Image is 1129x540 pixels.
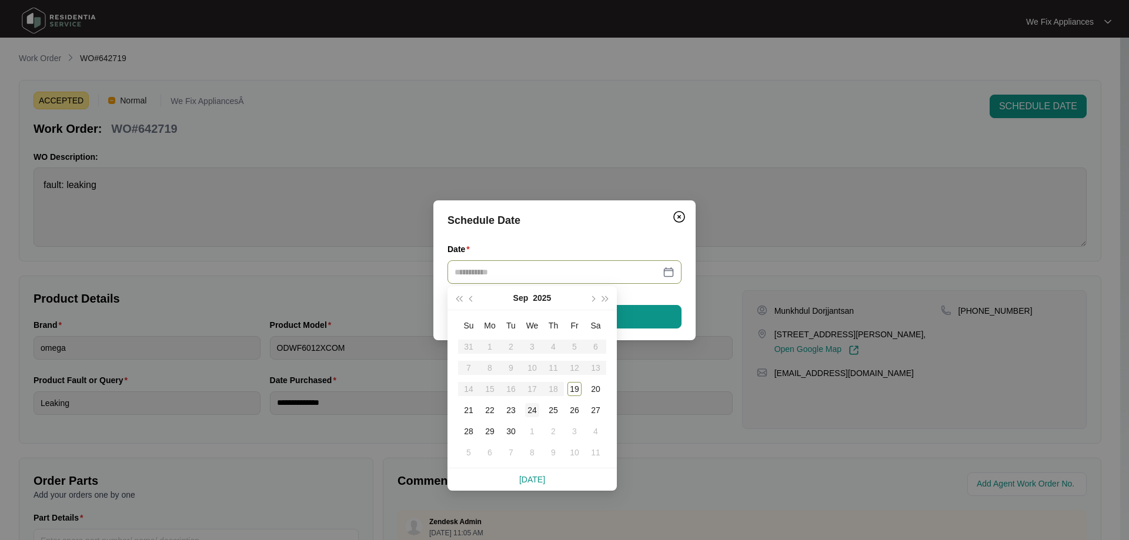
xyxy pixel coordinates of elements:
[458,442,479,463] td: 2025-10-05
[519,475,545,484] a: [DATE]
[585,315,606,336] th: Sa
[543,421,564,442] td: 2025-10-02
[483,445,497,459] div: 6
[500,315,522,336] th: Tu
[546,445,560,459] div: 9
[585,421,606,442] td: 2025-10-04
[567,424,582,438] div: 3
[504,445,518,459] div: 7
[462,403,476,417] div: 21
[546,403,560,417] div: 25
[589,403,603,417] div: 27
[567,445,582,459] div: 10
[585,378,606,400] td: 2025-09-20
[462,445,476,459] div: 5
[546,424,560,438] div: 2
[447,212,682,229] div: Schedule Date
[564,378,585,400] td: 2025-09-19
[513,286,529,310] button: Sep
[522,442,543,463] td: 2025-10-08
[500,442,522,463] td: 2025-10-07
[483,424,497,438] div: 29
[462,424,476,438] div: 28
[670,207,689,226] button: Close
[458,315,479,336] th: Su
[447,243,475,255] label: Date
[543,442,564,463] td: 2025-10-09
[564,400,585,421] td: 2025-09-26
[483,403,497,417] div: 22
[567,382,582,396] div: 19
[500,400,522,421] td: 2025-09-23
[522,315,543,336] th: We
[504,424,518,438] div: 30
[589,382,603,396] div: 20
[479,421,500,442] td: 2025-09-29
[672,210,686,224] img: closeCircle
[525,403,539,417] div: 24
[522,421,543,442] td: 2025-10-01
[504,403,518,417] div: 23
[564,421,585,442] td: 2025-10-03
[525,445,539,459] div: 8
[525,424,539,438] div: 1
[543,400,564,421] td: 2025-09-25
[458,421,479,442] td: 2025-09-28
[522,400,543,421] td: 2025-09-24
[479,400,500,421] td: 2025-09-22
[533,286,551,310] button: 2025
[479,315,500,336] th: Mo
[564,442,585,463] td: 2025-10-10
[567,403,582,417] div: 26
[585,442,606,463] td: 2025-10-11
[589,424,603,438] div: 4
[455,266,660,279] input: Date
[500,421,522,442] td: 2025-09-30
[479,442,500,463] td: 2025-10-06
[585,400,606,421] td: 2025-09-27
[589,445,603,459] div: 11
[458,400,479,421] td: 2025-09-21
[564,315,585,336] th: Fr
[543,315,564,336] th: Th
